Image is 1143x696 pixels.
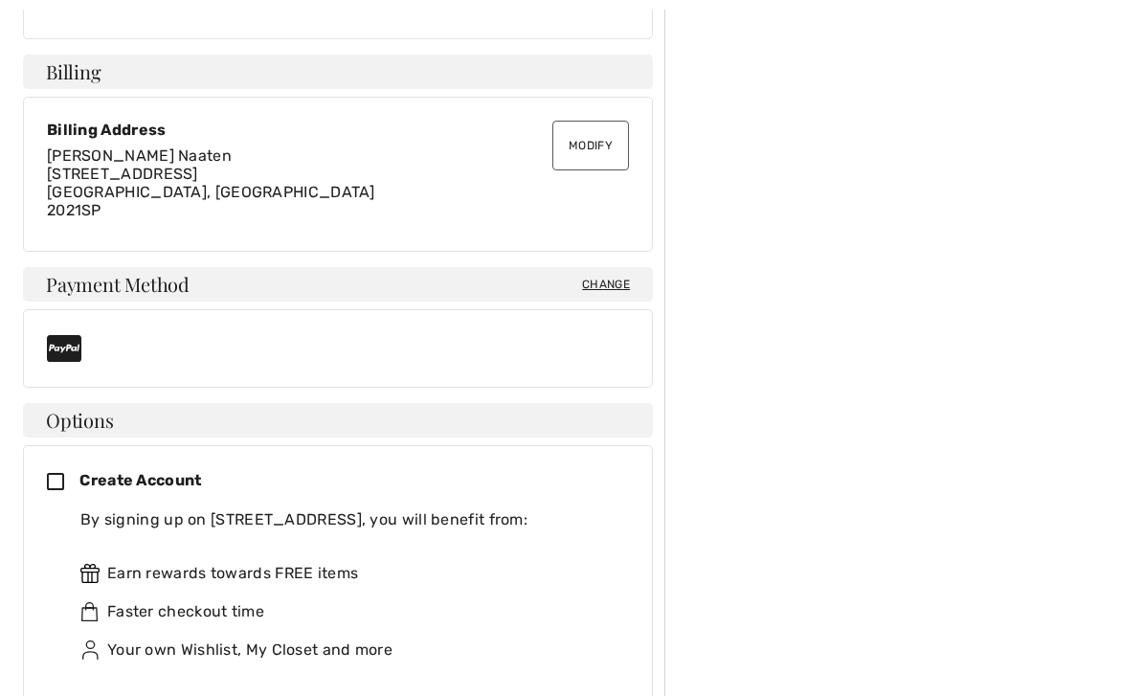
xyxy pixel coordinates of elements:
[552,122,629,171] button: Modify
[47,122,629,140] div: Billing Address
[46,63,101,82] span: Billing
[80,563,614,586] div: Earn rewards towards FREE items
[80,509,614,532] div: By signing up on [STREET_ADDRESS], you will benefit from:
[79,472,201,490] span: Create Account
[80,603,100,622] img: faster.svg
[23,404,653,438] h4: Options
[582,277,630,294] span: Change
[80,640,614,662] div: Your own Wishlist, My Closet and more
[47,147,232,166] span: [PERSON_NAME] Naaten
[80,641,100,661] img: ownWishlist.svg
[46,276,190,295] span: Payment Method
[80,565,100,584] img: rewards.svg
[47,166,375,220] span: [STREET_ADDRESS] [GEOGRAPHIC_DATA], [GEOGRAPHIC_DATA] 2021SP
[80,601,614,624] div: Faster checkout time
